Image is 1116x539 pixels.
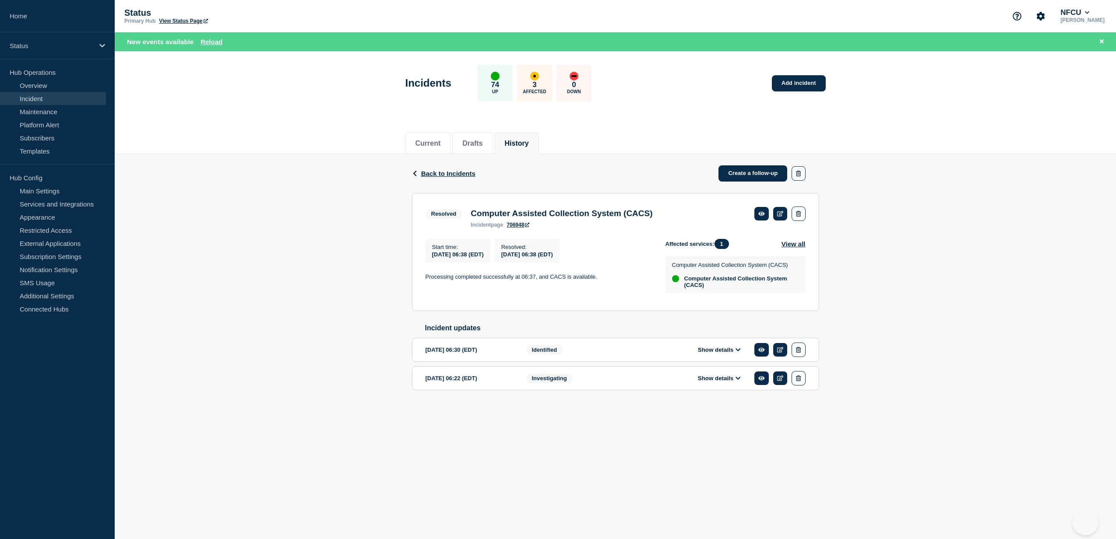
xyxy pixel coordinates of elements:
[432,244,484,250] p: Start time :
[471,222,503,228] p: page
[567,89,581,94] p: Down
[532,80,536,89] p: 3
[501,251,553,258] span: [DATE] 06:38 (EDT)
[124,18,155,24] p: Primary Hub
[1008,7,1026,25] button: Support
[684,275,797,288] span: Computer Assisted Collection System (CACS)
[672,275,679,282] div: up
[715,239,729,249] span: 1
[201,38,222,45] button: Reload
[124,8,299,18] p: Status
[772,75,826,91] a: Add incident
[1072,509,1098,535] iframe: Help Scout Beacon - Open
[695,374,743,382] button: Show details
[491,80,499,89] p: 74
[426,209,462,219] span: Resolved
[1059,17,1106,23] p: [PERSON_NAME]
[507,222,529,228] a: 706948
[415,140,441,147] button: Current
[695,346,743,353] button: Show details
[1059,8,1091,17] button: NFCU
[672,262,797,268] p: Computer Assisted Collection System (CACS)
[426,273,651,281] p: Processing completed successfully at 06:37, and CACS is available.
[782,239,806,249] button: View all
[572,80,576,89] p: 0
[471,209,652,218] h3: Computer Assisted Collection System (CACS)
[501,244,553,250] p: Resolved :
[405,77,451,89] h1: Incidents
[425,324,819,332] h2: Incident updates
[421,170,475,177] span: Back to Incidents
[426,343,513,357] div: [DATE] 06:30 (EDT)
[426,371,513,385] div: [DATE] 06:22 (EDT)
[526,345,563,355] span: Identified
[127,38,194,45] span: New events available
[159,18,208,24] a: View Status Page
[492,89,498,94] p: Up
[570,72,578,80] div: down
[432,251,484,258] span: [DATE] 06:38 (EDT)
[1032,7,1050,25] button: Account settings
[665,239,733,249] span: Affected services:
[505,140,529,147] button: History
[462,140,482,147] button: Drafts
[412,170,475,177] button: Back to Incidents
[718,165,787,182] a: Create a follow-up
[523,89,546,94] p: Affected
[471,222,491,228] span: incident
[10,42,94,49] p: Status
[530,72,539,80] div: affected
[526,373,573,383] span: Investigating
[491,72,500,80] div: up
